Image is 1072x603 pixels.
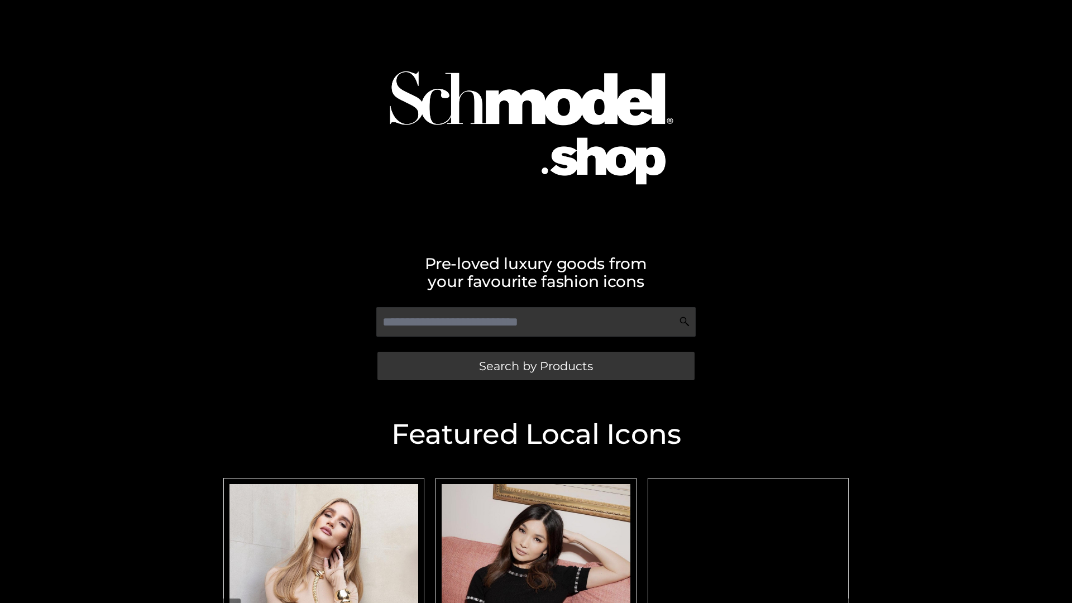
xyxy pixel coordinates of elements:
[479,360,593,372] span: Search by Products
[218,255,854,290] h2: Pre-loved luxury goods from your favourite fashion icons
[218,420,854,448] h2: Featured Local Icons​
[377,352,695,380] a: Search by Products
[679,316,690,327] img: Search Icon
